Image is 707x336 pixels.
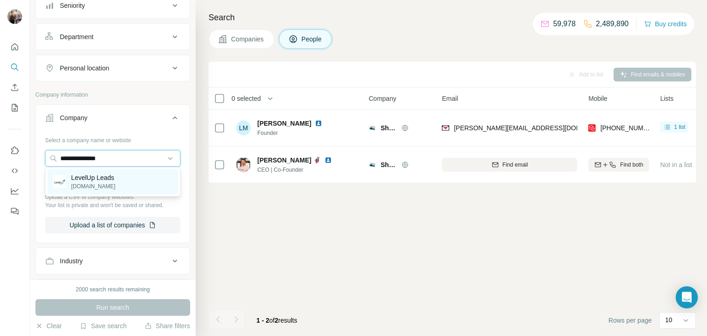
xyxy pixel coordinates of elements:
img: Logo of Shootr [369,124,376,132]
button: Quick start [7,39,22,55]
button: Dashboard [7,183,22,199]
span: 1 list [674,123,685,131]
img: provider findymail logo [442,123,449,133]
div: Company [60,113,87,122]
button: My lists [7,99,22,116]
div: Industry [60,256,83,266]
img: LinkedIn logo [315,120,322,127]
button: Personal location [36,57,190,79]
p: LevelUp Leads [71,173,116,182]
img: Logo of Shootr [369,161,376,168]
button: Search [7,59,22,75]
span: of [269,317,275,324]
p: 10 [665,315,672,324]
span: Not in a list [660,161,692,168]
button: Feedback [7,203,22,220]
span: Find email [503,161,528,169]
span: Mobile [588,94,607,103]
p: Upload a CSV of company websites. [45,193,180,201]
div: Seniority [60,1,85,10]
button: Company [36,107,190,133]
button: Save search [80,321,127,330]
button: Use Surfe on LinkedIn [7,142,22,159]
span: [PERSON_NAME][EMAIL_ADDRESS][DOMAIN_NAME] [454,124,616,132]
button: Industry [36,250,190,272]
span: results [256,317,297,324]
span: 2 [275,317,278,324]
img: Avatar [7,9,22,24]
span: 1 - 2 [256,317,269,324]
span: 0 selected [232,94,261,103]
span: Lists [660,94,673,103]
span: Rows per page [608,316,652,325]
span: [PHONE_NUMBER] [600,124,658,132]
img: Avatar [236,157,251,172]
button: Enrich CSV [7,79,22,96]
button: Upload a list of companies [45,217,180,233]
button: Find email [442,158,577,172]
button: Use Surfe API [7,162,22,179]
div: LM [236,121,251,135]
div: Select a company name or website [45,133,180,145]
span: Shootr [381,123,397,133]
button: Buy credits [644,17,687,30]
h4: Search [209,11,696,24]
button: Clear [35,321,62,330]
span: [PERSON_NAME] 🦸🏻‍♂️ [257,156,321,164]
p: Company information [35,91,190,99]
img: LinkedIn logo [325,156,332,164]
span: [PERSON_NAME] [257,119,311,128]
button: Find both [588,158,649,172]
div: Department [60,32,93,41]
button: Department [36,26,190,48]
span: Find both [620,161,643,169]
span: CEO | Co-Founder [257,166,343,174]
button: Share filters [145,321,190,330]
span: Company [369,94,396,103]
img: LevelUp Leads [53,175,66,188]
p: Your list is private and won't be saved or shared. [45,201,180,209]
span: Founder [257,129,333,137]
div: 2000 search results remaining [76,285,150,294]
span: Companies [231,35,265,44]
div: Open Intercom Messenger [676,286,698,308]
p: [DOMAIN_NAME] [71,182,116,191]
p: 2,489,890 [596,18,629,29]
img: provider prospeo logo [588,123,596,133]
p: 59,978 [553,18,576,29]
span: Email [442,94,458,103]
span: People [301,35,323,44]
div: Personal location [60,64,109,73]
span: Shootr [381,160,397,169]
